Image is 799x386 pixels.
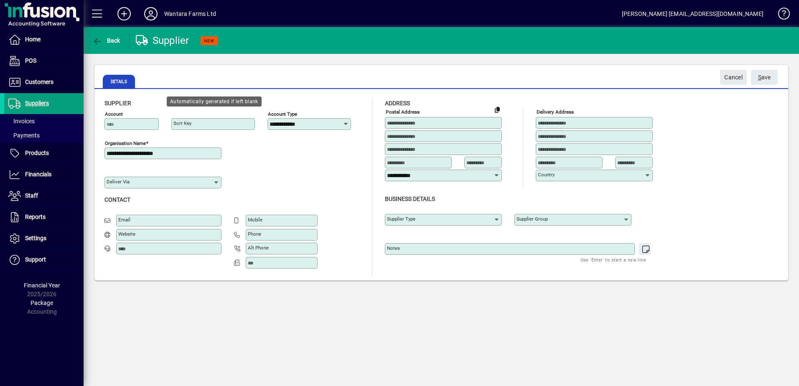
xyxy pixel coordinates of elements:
[25,79,53,85] span: Customers
[387,216,415,222] mat-label: Supplier type
[104,100,131,107] span: Supplier
[90,33,122,48] button: Back
[25,150,49,156] span: Products
[720,70,747,85] button: Cancel
[118,231,135,237] mat-label: Website
[4,29,84,50] a: Home
[724,71,743,84] span: Cancel
[4,114,84,128] a: Invoices
[25,100,49,107] span: Suppliers
[107,179,130,185] mat-label: Deliver via
[173,120,191,126] mat-label: Sort key
[772,2,789,29] a: Knowledge Base
[4,207,84,228] a: Reports
[248,217,262,223] mat-label: Mobile
[4,143,84,164] a: Products
[4,128,84,142] a: Payments
[4,228,84,249] a: Settings
[4,249,84,270] a: Support
[268,111,297,117] mat-label: Account Type
[385,100,410,107] span: Address
[204,38,214,43] span: NEW
[111,6,137,21] button: Add
[92,37,120,44] span: Back
[751,70,778,85] button: Save
[517,216,548,222] mat-label: Supplier group
[31,300,53,306] span: Package
[25,235,46,241] span: Settings
[25,171,51,178] span: Financials
[491,103,504,116] button: Copy to Delivery address
[25,256,46,263] span: Support
[248,231,261,237] mat-label: Phone
[103,75,135,88] span: Details
[25,57,36,64] span: POS
[105,140,146,146] mat-label: Organisation name
[25,192,38,199] span: Staff
[580,255,646,264] mat-hint: Use 'Enter' to start a new line
[4,185,84,206] a: Staff
[4,51,84,71] a: POS
[136,34,189,47] div: Supplier
[248,245,269,251] mat-label: Alt Phone
[387,245,400,251] mat-label: Notes
[84,33,130,48] app-page-header-button: Back
[118,217,130,223] mat-label: Email
[167,96,262,107] div: Automatically generated if left blank
[24,282,60,289] span: Financial Year
[385,196,435,202] span: Business details
[758,74,761,81] span: S
[8,118,35,124] span: Invoices
[137,6,164,21] button: Profile
[4,164,84,185] a: Financials
[758,71,771,84] span: ave
[104,196,130,203] span: Contact
[4,72,84,93] a: Customers
[105,111,123,117] mat-label: Account
[538,172,555,178] mat-label: Country
[164,7,216,20] div: Wantara Farms Ltd
[25,36,41,43] span: Home
[25,213,46,220] span: Reports
[622,7,763,20] div: [PERSON_NAME] [EMAIL_ADDRESS][DOMAIN_NAME]
[8,132,40,139] span: Payments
